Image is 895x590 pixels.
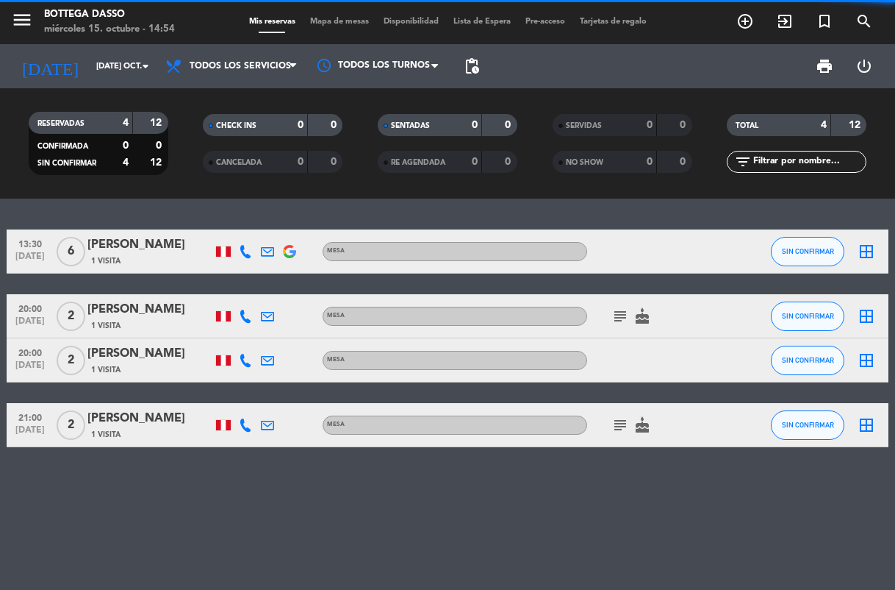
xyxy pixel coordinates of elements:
[44,7,175,22] div: Bottega Dasso
[12,252,48,269] span: [DATE]
[518,18,572,26] span: Pre-acceso
[12,344,48,360] span: 20:00
[190,61,291,71] span: Todos los servicios
[242,18,303,26] span: Mis reservas
[782,312,834,320] span: SIN CONFIRMAR
[327,313,345,319] span: Mesa
[782,356,834,364] span: SIN CONFIRMAR
[771,410,844,440] button: SIN CONFIRMAR
[821,120,827,130] strong: 4
[12,360,48,377] span: [DATE]
[327,357,345,363] span: Mesa
[391,122,430,129] span: SENTADAS
[283,245,296,258] img: google-logo.png
[472,120,478,130] strong: 0
[611,416,629,434] i: subject
[633,416,651,434] i: cake
[123,141,129,151] strong: 0
[11,50,89,82] i: [DATE]
[849,120,863,130] strong: 12
[771,302,844,331] button: SIN CONFIRMAR
[782,247,834,255] span: SIN CONFIRMAR
[37,160,96,167] span: SIN CONFIRMAR
[858,308,875,325] i: border_all
[855,13,873,30] i: search
[303,18,376,26] span: Mapa de mesas
[11,9,33,36] button: menu
[331,120,339,130] strong: 0
[12,425,48,442] span: [DATE]
[647,157,653,167] strong: 0
[44,22,175,37] div: miércoles 15. octubre - 14:54
[57,302,85,331] span: 2
[298,120,303,130] strong: 0
[463,57,481,75] span: pending_actions
[57,410,85,440] span: 2
[123,118,129,128] strong: 4
[472,157,478,167] strong: 0
[771,346,844,375] button: SIN CONFIRMAR
[57,237,85,266] span: 6
[505,157,514,167] strong: 0
[87,235,212,255] div: [PERSON_NAME]
[57,346,85,375] span: 2
[771,237,844,266] button: SIN CONFIRMAR
[752,154,866,170] input: Filtrar por nombre...
[680,120,689,130] strong: 0
[37,143,88,150] span: CONFIRMADA
[566,159,603,166] span: NO SHOW
[816,57,833,75] span: print
[12,299,48,316] span: 20:00
[156,141,165,151] strong: 0
[87,300,212,319] div: [PERSON_NAME]
[150,118,165,128] strong: 12
[91,364,121,376] span: 1 Visita
[216,159,262,166] span: CANCELADA
[298,157,303,167] strong: 0
[816,13,833,30] i: turned_in_not
[91,320,121,332] span: 1 Visita
[858,416,875,434] i: border_all
[505,120,514,130] strong: 0
[858,352,875,369] i: border_all
[736,122,758,129] span: TOTAL
[327,422,345,427] span: Mesa
[376,18,446,26] span: Disponibilidad
[680,157,689,167] strong: 0
[647,120,653,130] strong: 0
[12,316,48,333] span: [DATE]
[327,248,345,254] span: Mesa
[37,120,85,127] span: RESERVADAS
[150,157,165,168] strong: 12
[12,235,48,252] span: 13:30
[446,18,518,26] span: Lista de Espera
[331,157,339,167] strong: 0
[11,9,33,31] i: menu
[611,308,629,325] i: subject
[858,243,875,260] i: border_all
[633,308,651,325] i: cake
[12,408,48,425] span: 21:00
[566,122,602,129] span: SERVIDAS
[734,153,752,171] i: filter_list
[776,13,794,30] i: exit_to_app
[123,157,129,168] strong: 4
[782,421,834,429] span: SIN CONFIRMAR
[91,255,121,267] span: 1 Visita
[572,18,654,26] span: Tarjetas de regalo
[216,122,256,129] span: CHECK INS
[91,429,121,441] span: 1 Visita
[87,344,212,363] div: [PERSON_NAME]
[855,57,873,75] i: power_settings_new
[736,13,754,30] i: add_circle_outline
[391,159,445,166] span: RE AGENDADA
[137,57,154,75] i: arrow_drop_down
[87,409,212,428] div: [PERSON_NAME]
[844,44,884,88] div: LOG OUT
